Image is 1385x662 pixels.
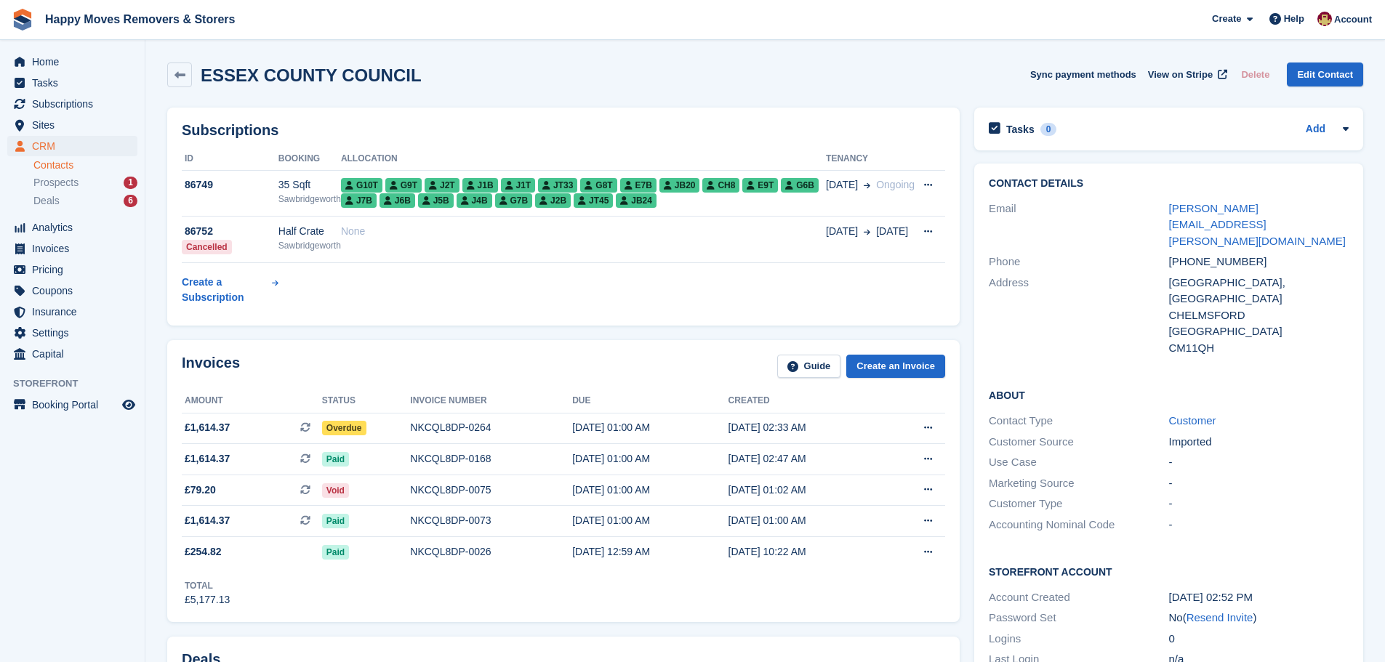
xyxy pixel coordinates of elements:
span: J6B [380,193,415,208]
div: [DATE] 01:00 AM [572,420,728,435]
div: [PHONE_NUMBER] [1169,254,1349,270]
a: menu [7,136,137,156]
h2: ESSEX COUNTY COUNCIL [201,65,422,85]
span: Analytics [32,217,119,238]
th: Status [322,389,411,413]
span: £1,614.37 [185,451,230,467]
span: Paid [322,452,349,467]
span: Deals [33,194,60,208]
span: Sites [32,115,119,135]
div: [DATE] 01:00 AM [728,513,884,528]
th: Created [728,389,884,413]
div: [DATE] 02:47 AM [728,451,884,467]
span: J1T [501,178,536,193]
div: 86752 [182,224,278,239]
span: J2B [535,193,571,208]
div: Email [989,201,1168,250]
div: Total [185,579,230,592]
span: J5B [418,193,454,208]
div: [DATE] 10:22 AM [728,544,884,560]
div: 86749 [182,177,278,193]
a: menu [7,344,137,364]
span: Booking Portal [32,395,119,415]
th: Tenancy [826,148,915,171]
div: Create a Subscription [182,275,269,305]
span: Paid [322,545,349,560]
img: Steven Fry [1317,12,1332,26]
a: menu [7,94,137,114]
span: [DATE] [826,224,858,239]
span: [DATE] [876,224,908,239]
a: Create a Subscription [182,269,278,311]
div: Phone [989,254,1168,270]
a: menu [7,115,137,135]
div: [GEOGRAPHIC_DATA] [1169,323,1349,340]
button: Delete [1235,62,1275,86]
div: 0 [1169,631,1349,647]
th: Amount [182,389,322,413]
span: G6B [781,178,819,193]
span: J4B [457,193,492,208]
a: Edit Contact [1287,62,1363,86]
div: Logins [989,631,1168,647]
img: stora-icon-8386f47178a22dfd0bd8f6a31ec36ba5ce8667c1dd55bd0f319d3a0aa187defe.svg [12,9,33,31]
span: Storefront [13,376,145,391]
div: [DATE] 02:33 AM [728,420,884,435]
span: E7B [620,178,657,193]
div: Customer Type [989,496,1168,512]
div: Use Case [989,454,1168,471]
span: £254.82 [185,544,222,560]
span: Insurance [32,302,119,322]
div: [DATE] 02:52 PM [1169,589,1349,606]
a: menu [7,238,137,259]
th: Due [572,389,728,413]
span: Ongoing [876,179,915,190]
a: menu [7,280,137,301]
a: Create an Invoice [846,355,945,379]
a: menu [7,302,137,322]
div: [GEOGRAPHIC_DATA], [GEOGRAPHIC_DATA] [1169,275,1349,307]
a: menu [7,217,137,238]
span: Settings [32,323,119,343]
div: CM11QH [1169,340,1349,357]
span: JT45 [574,193,613,208]
span: ( ) [1183,611,1257,623]
a: Contacts [33,158,137,172]
div: Sawbridgeworth [278,239,341,252]
a: Preview store [120,396,137,413]
span: G10T [341,178,382,193]
a: menu [7,52,137,72]
span: Overdue [322,421,366,435]
span: £1,614.37 [185,420,230,435]
div: £5,177.13 [185,592,230,607]
span: JB20 [659,178,700,193]
div: Cancelled [182,240,232,254]
span: Capital [32,344,119,364]
div: [DATE] 01:00 AM [572,513,728,528]
div: 0 [1040,123,1057,136]
span: JB24 [616,193,657,208]
span: £1,614.37 [185,513,230,528]
div: [DATE] 01:00 AM [572,483,728,498]
span: J1B [462,178,498,193]
span: G7B [495,193,533,208]
div: Half Crate [278,224,341,239]
span: Subscriptions [32,94,119,114]
div: [DATE] 01:02 AM [728,483,884,498]
th: Booking [278,148,341,171]
span: J7B [341,193,377,208]
a: Deals 6 [33,193,137,209]
span: CH8 [702,178,739,193]
th: ID [182,148,278,171]
span: Coupons [32,280,119,301]
h2: Subscriptions [182,122,945,139]
a: Guide [777,355,841,379]
div: [DATE] 12:59 AM [572,544,728,560]
h2: Contact Details [989,178,1349,190]
a: Prospects 1 [33,175,137,190]
button: Sync payment methods [1030,62,1136,86]
div: Sawbridgeworth [278,193,341,206]
th: Allocation [341,148,826,171]
div: NKCQL8DP-0168 [410,451,572,467]
div: - [1169,496,1349,512]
